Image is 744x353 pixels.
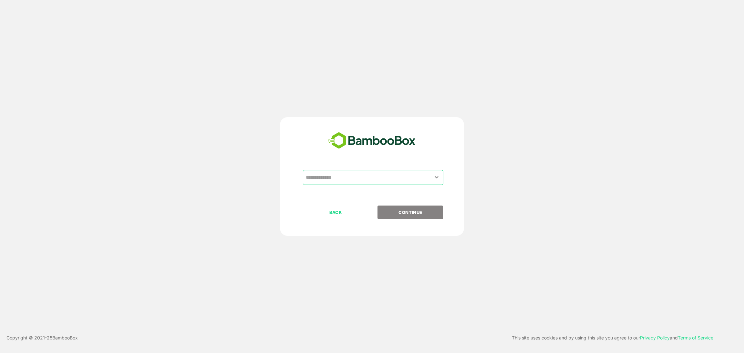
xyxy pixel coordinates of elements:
a: Privacy Policy [640,335,670,340]
img: bamboobox [325,130,419,151]
button: Open [432,173,441,182]
button: CONTINUE [377,206,443,219]
p: CONTINUE [378,209,443,216]
button: BACK [303,206,368,219]
p: This site uses cookies and by using this site you agree to our and [512,334,713,342]
p: BACK [304,209,368,216]
a: Terms of Service [678,335,713,340]
p: Copyright © 2021- 25 BambooBox [6,334,78,342]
